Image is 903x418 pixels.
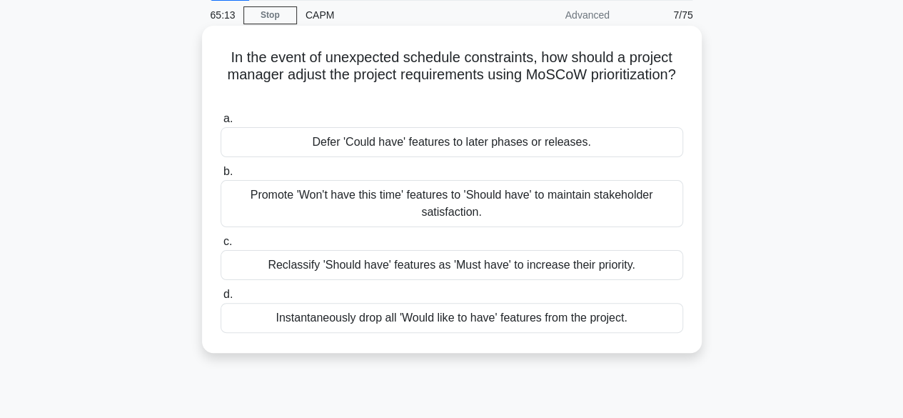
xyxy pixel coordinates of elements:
[219,49,685,101] h5: In the event of unexpected schedule constraints, how should a project manager adjust the project ...
[221,127,683,157] div: Defer 'Could have' features to later phases or releases.
[221,180,683,227] div: Promote 'Won't have this time' features to 'Should have' to maintain stakeholder satisfaction.
[202,1,243,29] div: 65:13
[618,1,702,29] div: 7/75
[223,288,233,300] span: d.
[221,250,683,280] div: Reclassify 'Should have' features as 'Must have' to increase their priority.
[223,235,232,247] span: c.
[223,112,233,124] span: a.
[221,303,683,333] div: Instantaneously drop all 'Would like to have' features from the project.
[297,1,493,29] div: CAPM
[223,165,233,177] span: b.
[243,6,297,24] a: Stop
[493,1,618,29] div: Advanced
